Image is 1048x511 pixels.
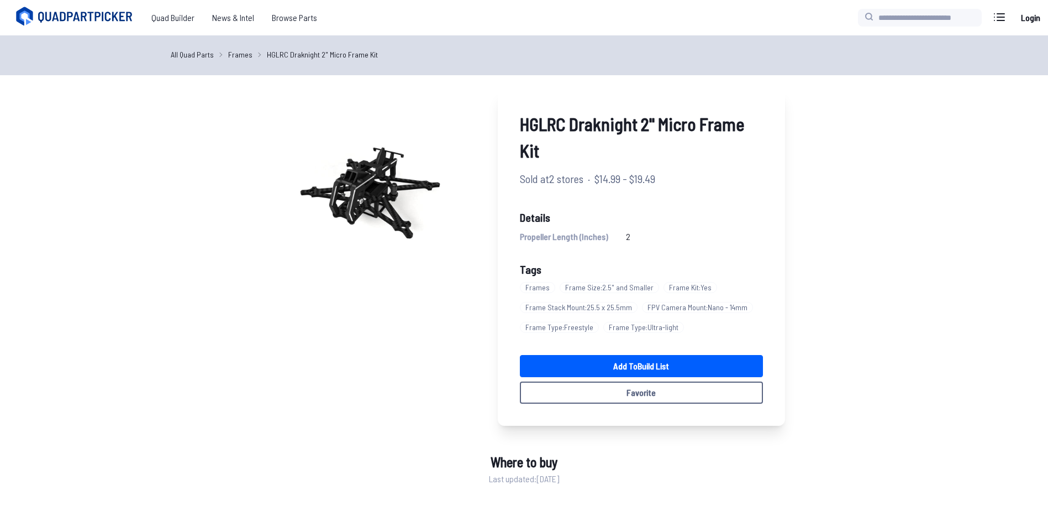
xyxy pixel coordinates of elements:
[1017,7,1044,29] a: Login
[594,170,655,187] span: $14.99 - $19.49
[520,322,599,333] span: Frame Type : Freestyle
[489,472,559,486] span: Last updated: [DATE]
[520,111,763,164] span: HGLRC Draknight 2" Micro Frame Kit
[626,230,630,243] span: 2
[520,382,763,404] button: Favorite
[264,88,476,301] img: image
[263,7,326,29] a: Browse Parts
[642,298,757,317] a: FPV Camera Mount:Nano - 14mm
[228,49,252,60] a: Frames
[143,7,203,29] a: Quad Builder
[520,230,608,243] span: Propeller Length (Inches)
[663,282,717,293] span: Frame Kit : Yes
[203,7,263,29] a: News & Intel
[520,278,560,298] a: Frames
[560,278,663,298] a: Frame Size:2.5" and Smaller
[520,355,763,377] a: Add toBuild List
[588,170,590,187] span: ·
[171,49,214,60] a: All Quad Parts
[520,209,763,226] span: Details
[520,317,603,337] a: Frame Type:Freestyle
[520,170,583,187] span: Sold at 2 stores
[520,302,638,313] span: Frame Stack Mount : 25.5 x 25.5mm
[491,452,557,472] span: Where to buy
[603,317,688,337] a: Frame Type:Ultra-light
[642,302,753,313] span: FPV Camera Mount : Nano - 14mm
[663,278,722,298] a: Frame Kit:Yes
[560,282,659,293] span: Frame Size : 2.5" and Smaller
[520,282,555,293] span: Frames
[520,298,642,317] a: Frame Stack Mount:25.5 x 25.5mm
[520,263,541,276] span: Tags
[603,322,684,333] span: Frame Type : Ultra-light
[267,49,378,60] a: HGLRC Draknight 2" Micro Frame Kit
